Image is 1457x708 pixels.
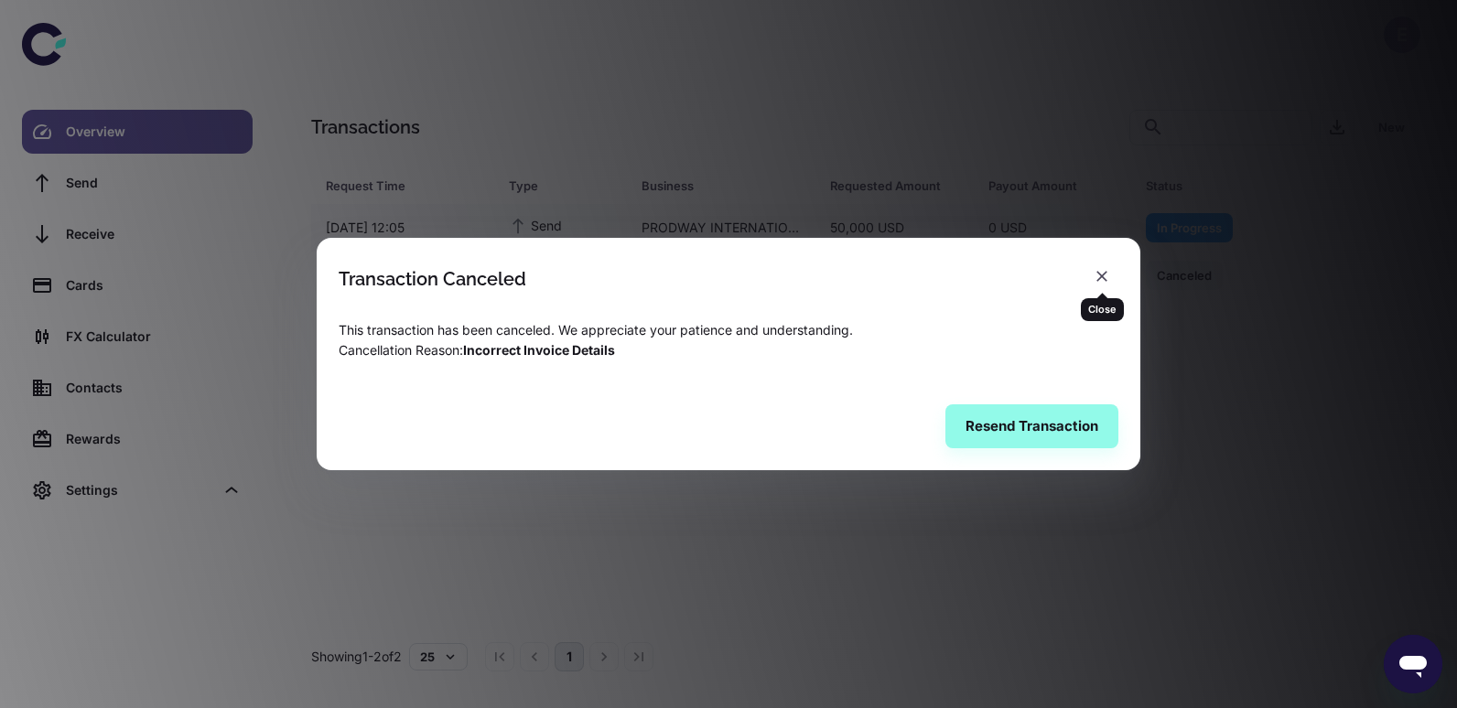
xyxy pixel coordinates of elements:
[1081,298,1124,321] div: Close
[339,320,1118,340] p: This transaction has been canceled. We appreciate your patience and understanding.
[339,340,1118,360] p: Cancellation Reason :
[339,268,526,290] div: Transaction Canceled
[945,404,1118,448] button: Resend Transaction
[463,342,615,358] span: Incorrect Invoice Details
[1384,635,1442,693] iframe: Button to launch messaging window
